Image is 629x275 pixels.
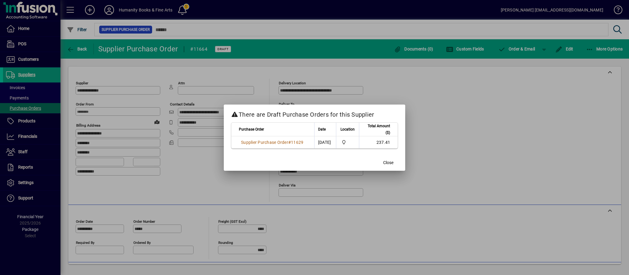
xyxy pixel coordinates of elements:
span: Date [318,126,326,133]
td: 237.41 [359,136,398,148]
span: # [288,140,291,145]
span: Total Amount ($) [363,123,390,136]
span: Purchase Order [239,126,264,133]
td: [DATE] [314,136,336,148]
span: Location [341,126,355,133]
a: Supplier Purchase Order#11629 [239,139,305,146]
button: Close [379,157,398,168]
span: Humanity Books & Fine Art Supplies [340,139,356,146]
span: Close [383,160,393,166]
span: 11629 [291,140,303,145]
span: Supplier Purchase Order [241,140,288,145]
h2: There are Draft Purchase Orders for this Supplier [224,105,405,122]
